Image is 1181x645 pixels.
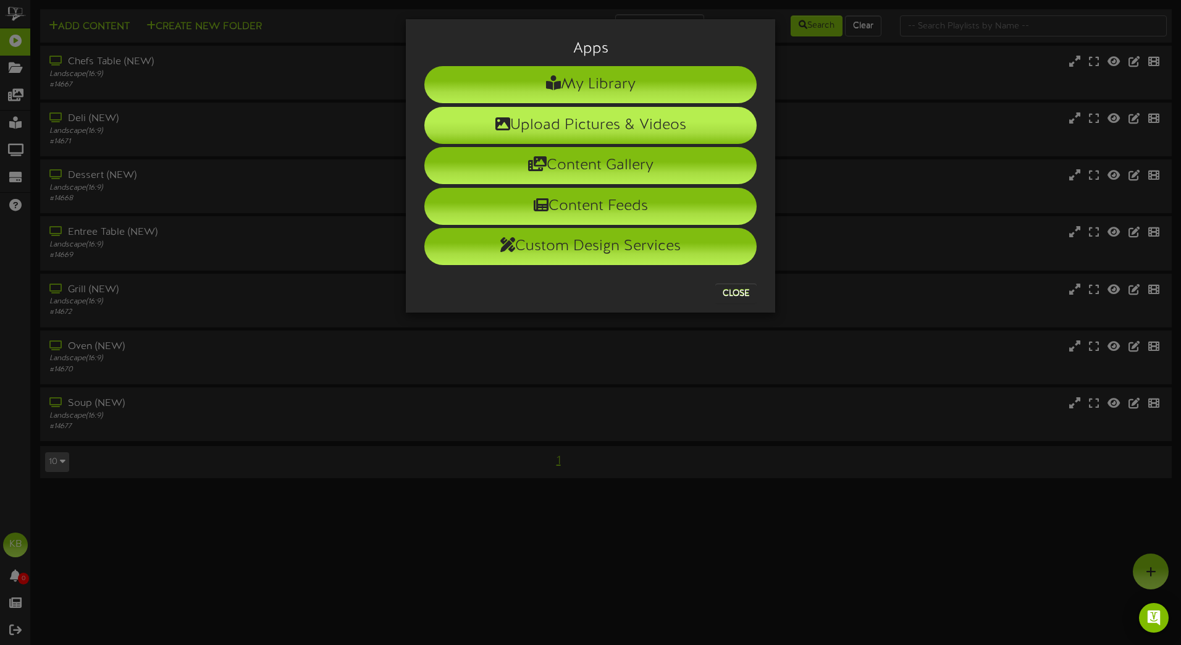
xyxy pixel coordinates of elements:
button: Close [715,284,757,303]
li: Custom Design Services [424,228,757,265]
h3: Apps [424,41,757,57]
li: My Library [424,66,757,103]
li: Content Feeds [424,188,757,225]
li: Upload Pictures & Videos [424,107,757,144]
li: Content Gallery [424,147,757,184]
div: Open Intercom Messenger [1139,603,1169,633]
